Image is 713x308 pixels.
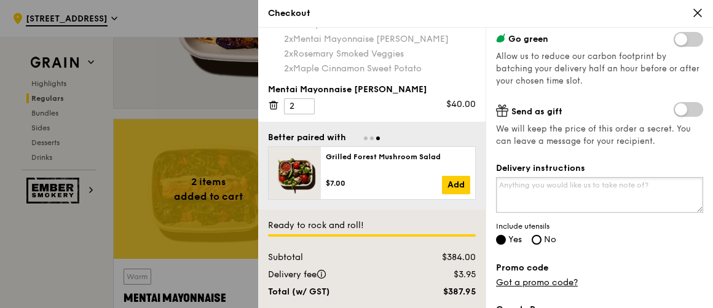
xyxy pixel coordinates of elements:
[496,162,703,175] label: Delivery instructions
[284,33,476,45] div: Mentai Mayonnaise [PERSON_NAME]
[446,98,476,111] div: $40.00
[268,219,476,232] div: Ready to rock and roll!
[268,132,346,144] div: Better paired with
[284,49,293,59] span: 2x
[376,136,380,140] span: Go to slide 3
[326,152,470,162] div: Grilled Forest Mushroom Salad
[442,176,470,194] a: Add
[409,269,483,281] div: $3.95
[508,34,548,44] span: Go green
[268,7,703,20] div: Checkout
[364,136,368,140] span: Go to slide 1
[284,63,476,75] div: Maple Cinnamon Sweet Potato
[284,63,293,74] span: 2x
[326,178,442,188] div: $7.00
[508,234,522,245] span: Yes
[496,52,699,86] span: Allow us to reduce our carbon footprint by batching your delivery half an hour before or after yo...
[409,251,483,264] div: $384.00
[496,123,703,148] span: We will keep the price of this order a secret. You can leave a message for your recipient.
[496,262,703,274] label: Promo code
[268,84,476,96] div: Mentai Mayonnaise [PERSON_NAME]
[544,234,556,245] span: No
[261,269,409,281] div: Delivery fee
[511,106,562,117] span: Send as gift
[496,277,578,288] a: Got a promo code?
[284,34,293,44] span: 2x
[261,286,409,298] div: Total (w/ GST)
[496,235,506,245] input: Yes
[370,136,374,140] span: Go to slide 2
[409,286,483,298] div: $387.95
[284,48,476,60] div: Rosemary Smoked Veggies
[496,221,703,231] span: Include utensils
[261,251,409,264] div: Subtotal
[532,235,542,245] input: No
